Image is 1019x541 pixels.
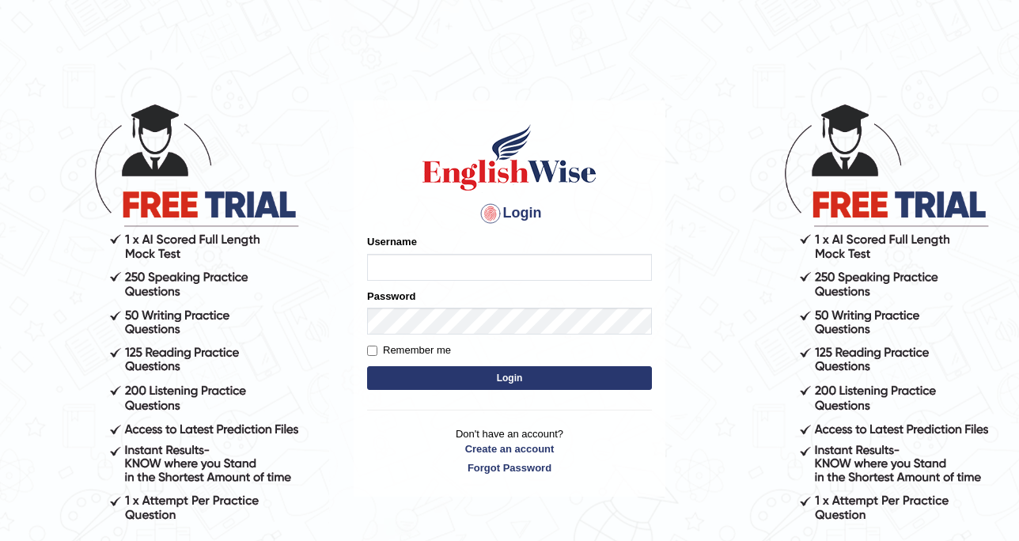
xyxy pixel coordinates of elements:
[367,201,652,226] h4: Login
[367,441,652,456] a: Create an account
[367,460,652,475] a: Forgot Password
[367,289,415,304] label: Password
[419,122,600,193] img: Logo of English Wise sign in for intelligent practice with AI
[367,234,417,249] label: Username
[367,346,377,356] input: Remember me
[367,366,652,390] button: Login
[367,342,451,358] label: Remember me
[367,426,652,475] p: Don't have an account?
